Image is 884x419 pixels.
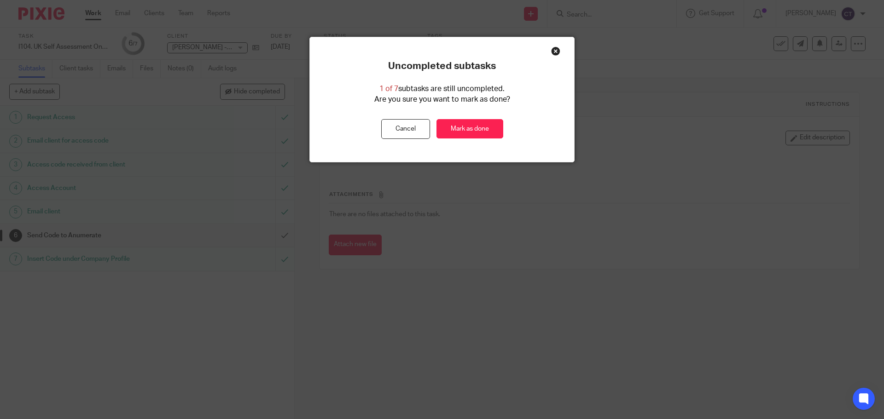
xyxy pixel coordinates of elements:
span: 1 of 7 [379,85,398,92]
p: Are you sure you want to mark as done? [374,94,510,105]
div: Close this dialog window [551,46,560,56]
p: Uncompleted subtasks [388,60,496,72]
button: Cancel [381,119,430,139]
p: subtasks are still uncompleted. [379,84,505,94]
a: Mark as done [436,119,503,139]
